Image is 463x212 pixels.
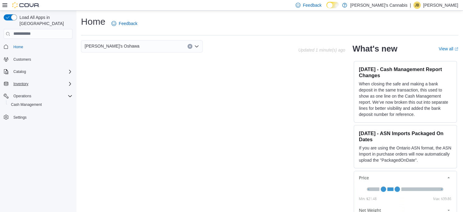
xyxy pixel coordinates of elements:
span: Catalog [11,68,72,75]
span: Catalog [13,69,26,74]
a: Settings [11,114,29,121]
a: Home [11,43,26,51]
span: Dark Mode [326,8,327,9]
a: Cash Management [9,101,44,108]
button: Inventory [1,80,75,88]
button: Operations [11,92,34,100]
a: Customers [11,56,33,63]
button: Cash Management [6,100,75,109]
h3: [DATE] - ASN Imports Packaged On Dates [359,130,452,142]
button: Settings [1,113,75,121]
span: Cash Management [11,102,42,107]
span: Inventory [11,80,72,88]
span: Settings [13,115,26,120]
a: Feedback [109,17,140,30]
p: Updated 1 minute(s) ago [298,48,345,52]
span: JB [415,2,419,9]
span: Home [11,43,72,51]
p: If you are using the Ontario ASN format, the ASN Import in purchase orders will now automatically... [359,145,452,163]
p: When closing the safe and making a bank deposit in the same transaction, this used to show as one... [359,81,452,117]
span: Load All Apps in [GEOGRAPHIC_DATA] [17,14,72,27]
div: Jonathan Barlow [413,2,421,9]
h2: What's new [353,44,397,54]
span: Customers [13,57,31,62]
p: [PERSON_NAME] [423,2,458,9]
span: Settings [11,113,72,121]
nav: Complex example [4,40,72,138]
button: Catalog [1,67,75,76]
p: | [410,2,411,9]
h1: Home [81,16,105,28]
p: [PERSON_NAME]'s Cannabis [350,2,407,9]
button: Home [1,42,75,51]
span: Feedback [303,2,321,8]
span: Operations [13,94,31,99]
svg: External link [454,47,458,51]
button: Catalog [11,68,28,75]
img: Cova [12,2,40,8]
span: Home [13,45,23,49]
a: View allExternal link [439,46,458,51]
span: Inventory [13,81,28,86]
button: Operations [1,92,75,100]
span: Customers [11,56,72,63]
span: Feedback [119,20,137,27]
span: [PERSON_NAME]'s Oshawa [85,42,139,50]
input: Dark Mode [326,2,339,8]
button: Customers [1,55,75,64]
button: Open list of options [194,44,199,49]
button: Inventory [11,80,31,88]
span: Operations [11,92,72,100]
button: Clear input [188,44,192,49]
span: Cash Management [9,101,72,108]
h3: [DATE] - Cash Management Report Changes [359,66,452,78]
